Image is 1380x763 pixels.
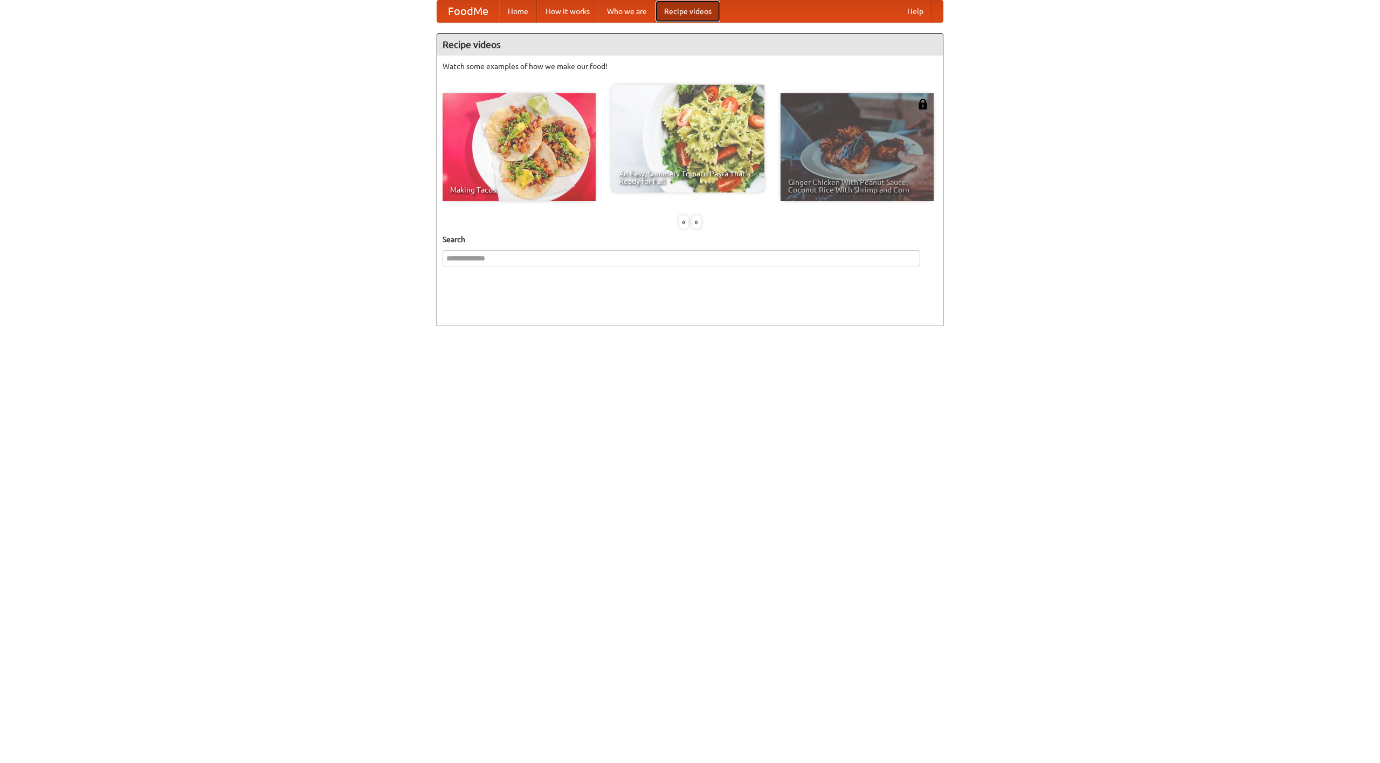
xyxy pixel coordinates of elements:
a: Home [499,1,537,22]
h4: Recipe videos [437,34,943,56]
p: Watch some examples of how we make our food! [443,61,937,72]
span: Making Tacos [450,186,588,194]
span: An Easy, Summery Tomato Pasta That's Ready for Fall [619,170,757,185]
div: » [692,215,701,229]
div: « [679,215,688,229]
a: An Easy, Summery Tomato Pasta That's Ready for Fall [611,85,764,193]
img: 483408.png [917,99,928,109]
a: Recipe videos [655,1,720,22]
a: Help [899,1,932,22]
a: Who we are [598,1,655,22]
a: FoodMe [437,1,499,22]
h5: Search [443,234,937,245]
a: Making Tacos [443,93,596,201]
a: How it works [537,1,598,22]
